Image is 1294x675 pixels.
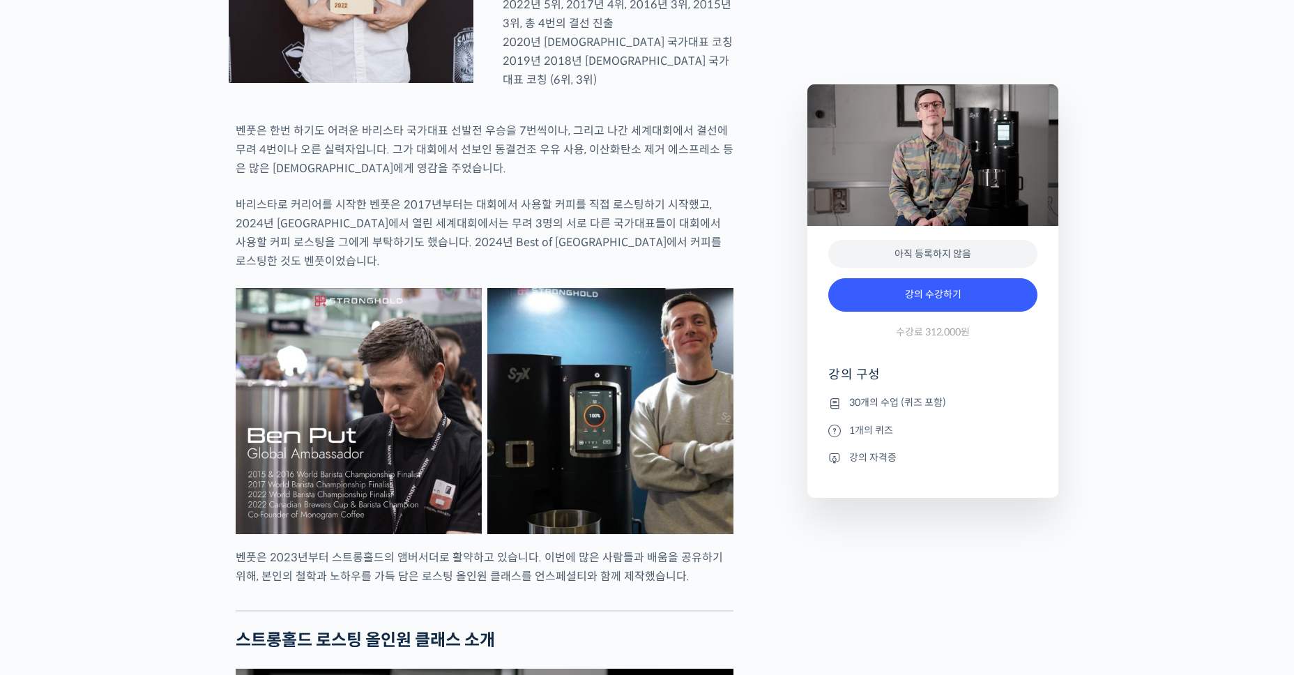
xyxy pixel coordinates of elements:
[128,464,144,475] span: 대화
[44,463,52,474] span: 홈
[236,548,733,586] p: 벤풋은 2023년부터 스트롱홀드의 앰버서더로 활약하고 있습니다. 이번에 많은 사람들과 배움을 공유하기 위해, 본인의 철학과 노하우를 가득 담은 로스팅 올인원 클래스를 언스페셜...
[828,449,1037,466] li: 강의 자격증
[896,326,970,339] span: 수강료 312,000원
[828,422,1037,439] li: 1개의 퀴즈
[236,195,733,271] p: 바리스타로 커리어를 시작한 벤풋은 2017년부터는 대회에서 사용할 커피를 직접 로스팅하기 시작했고, 2024년 [GEOGRAPHIC_DATA]에서 열린 세계대회에서는 무려 3...
[236,121,733,178] p: 벤풋은 한번 하기도 어려운 바리스타 국가대표 선발전 우승을 7번씩이나, 그리고 나간 세계대회에서 결선에 무려 4번이나 오른 실력자입니다. 그가 대회에서 선보인 동결건조 우유 ...
[828,395,1037,411] li: 30개의 수업 (퀴즈 포함)
[4,442,92,477] a: 홈
[828,240,1037,268] div: 아직 등록하지 않음
[180,442,268,477] a: 설정
[92,442,180,477] a: 대화
[236,630,733,651] h2: 스트롱홀드 로스팅 올인원 클래스 소개
[828,366,1037,394] h4: 강의 구성
[215,463,232,474] span: 설정
[828,278,1037,312] a: 강의 수강하기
